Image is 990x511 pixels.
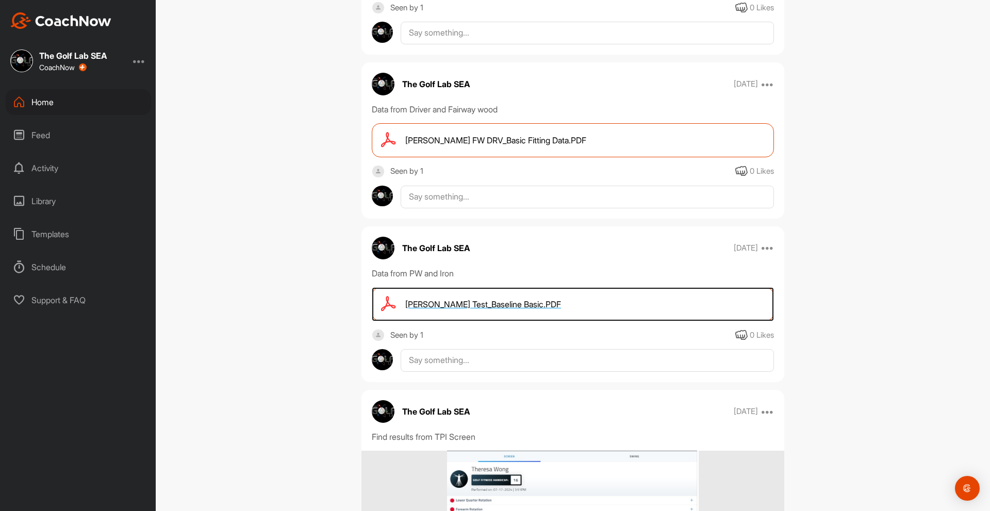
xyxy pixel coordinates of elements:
p: [DATE] [734,406,758,417]
div: 0 Likes [750,166,774,177]
div: The Golf Lab SEA [39,52,107,60]
div: Schedule [6,254,151,280]
p: The Golf Lab SEA [402,242,470,254]
span: [PERSON_NAME] Test_Baseline Basic.PDF [405,298,561,310]
a: [PERSON_NAME] Test_Baseline Basic.PDF [372,287,774,321]
div: Activity [6,155,151,181]
p: [DATE] [734,79,758,89]
div: Data from PW and Iron [372,267,774,279]
p: The Golf Lab SEA [402,405,470,418]
img: square_default-ef6cabf814de5a2bf16c804365e32c732080f9872bdf737d349900a9daf73cf9.png [372,2,385,14]
img: square_62ef3ae2dc162735c7079ee62ef76d1e.jpg [10,50,33,72]
img: avatar [372,237,394,259]
div: Data from Driver and Fairway wood [372,103,774,116]
div: Templates [6,221,151,247]
img: avatar [372,186,393,207]
p: The Golf Lab SEA [402,78,470,90]
div: Seen by 1 [390,2,423,14]
div: 0 Likes [750,329,774,341]
a: [PERSON_NAME] FW DRV_Basic Fitting Data.PDF [372,123,774,157]
div: Seen by 1 [390,165,423,178]
img: square_default-ef6cabf814de5a2bf16c804365e32c732080f9872bdf737d349900a9daf73cf9.png [372,165,385,178]
div: Feed [6,122,151,148]
img: avatar [372,22,393,43]
div: 0 Likes [750,2,774,14]
img: square_default-ef6cabf814de5a2bf16c804365e32c732080f9872bdf737d349900a9daf73cf9.png [372,329,385,342]
div: Home [6,89,151,115]
span: [PERSON_NAME] FW DRV_Basic Fitting Data.PDF [405,134,586,146]
div: Find results from TPI Screen [372,431,774,443]
div: Library [6,188,151,214]
div: CoachNow [39,63,87,72]
img: CoachNow [10,12,111,29]
p: [DATE] [734,243,758,253]
img: avatar [372,73,394,95]
div: Open Intercom Messenger [955,476,980,501]
div: Seen by 1 [390,329,423,342]
div: Support & FAQ [6,287,151,313]
img: avatar [372,349,393,370]
img: avatar [372,400,394,423]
